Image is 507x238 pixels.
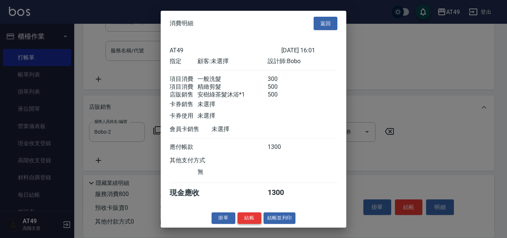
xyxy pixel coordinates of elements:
div: 未選擇 [197,101,267,108]
div: 項目消費 [170,83,197,91]
div: 指定 [170,58,197,65]
div: 500 [268,91,295,99]
div: 應付帳款 [170,143,197,151]
div: 未選擇 [212,125,281,133]
div: 安樹綠茶髮沐浴*1 [197,91,267,99]
div: 卡券銷售 [170,101,197,108]
div: 300 [268,75,295,83]
div: 未選擇 [197,112,267,120]
div: 其他支付方式 [170,157,226,164]
button: 結帳 [238,212,261,224]
span: 消費明細 [170,20,193,27]
div: 精緻剪髮 [197,83,267,91]
div: [DATE] 16:01 [281,47,337,54]
button: 返回 [314,16,337,30]
div: 1300 [268,143,295,151]
div: 1300 [268,188,295,198]
div: 無 [197,168,267,176]
button: 掛單 [212,212,235,224]
div: 設計師: Bobo [268,58,337,65]
div: 會員卡銷售 [170,125,212,133]
div: 顧客: 未選擇 [197,58,267,65]
div: 500 [268,83,295,91]
div: 一般洗髮 [197,75,267,83]
div: 店販銷售 [170,91,197,99]
div: 項目消費 [170,75,197,83]
div: 卡券使用 [170,112,197,120]
div: 現金應收 [170,188,212,198]
button: 結帳並列印 [264,212,296,224]
div: AT49 [170,47,281,54]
